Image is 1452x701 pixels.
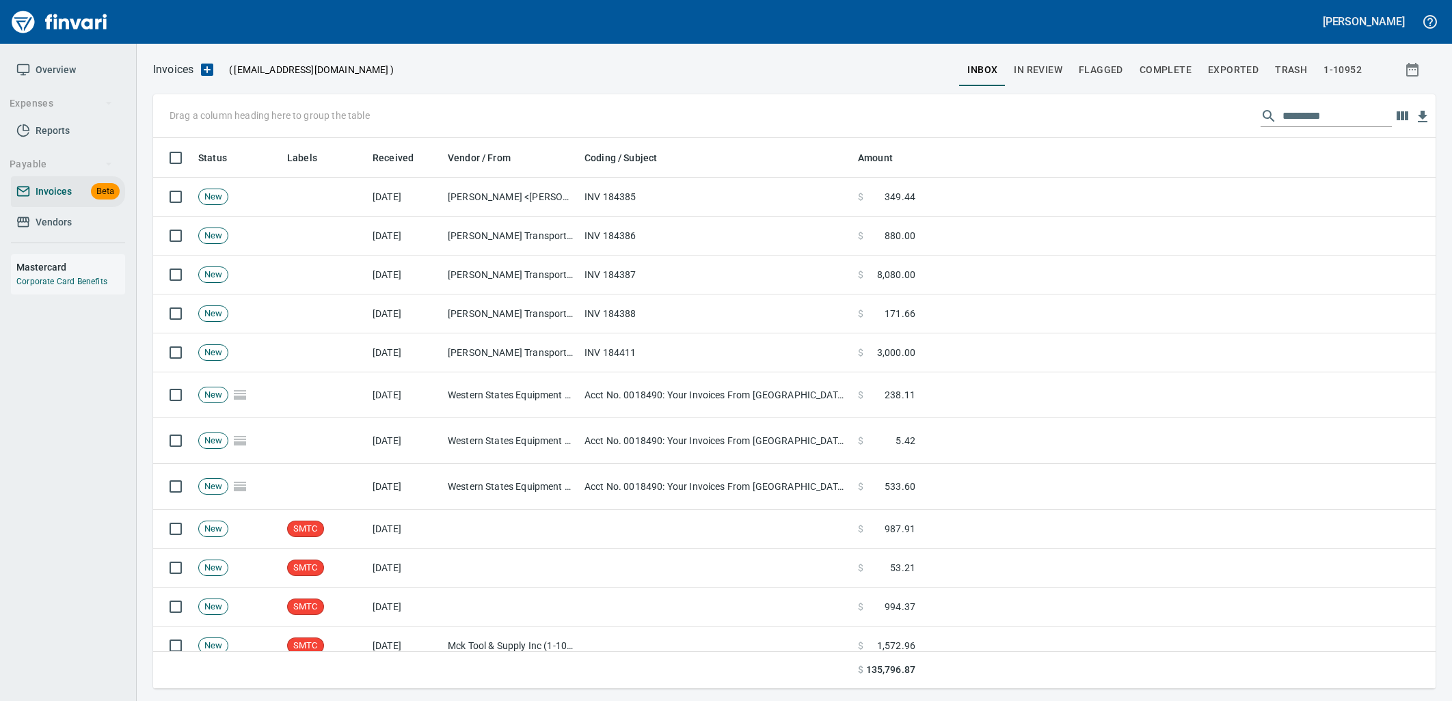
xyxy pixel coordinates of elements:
td: [DATE] [367,627,442,665]
h6: Mastercard [16,260,125,275]
span: Received [373,150,414,166]
td: INV 184387 [579,256,852,294]
span: Pages Split [228,389,252,400]
td: [PERSON_NAME] Transport Inc (1-11004) [442,333,579,372]
span: $ [858,434,863,448]
td: Western States Equipment Co. (1-11113) [442,372,579,418]
span: $ [858,388,863,402]
a: Corporate Card Benefits [16,277,107,286]
span: Amount [858,150,893,166]
span: 349.44 [885,190,915,204]
td: Acct No. 0018490: Your Invoices From [GEOGRAPHIC_DATA] are Attached [579,464,852,510]
td: [PERSON_NAME] Transport Inc (1-11004) [442,294,579,333]
td: INV 184411 [579,333,852,372]
td: INV 184385 [579,178,852,217]
span: Overview [36,61,76,79]
td: [PERSON_NAME] <[PERSON_NAME][EMAIL_ADDRESS][DOMAIN_NAME]> [442,178,579,217]
span: Amount [858,150,911,166]
td: Mck Tool & Supply Inc (1-10644) [442,627,579,665]
td: [DATE] [367,510,442,549]
button: Choose columns to display [1392,106,1412,126]
a: Vendors [11,207,125,238]
span: 3,000.00 [877,346,915,359]
span: Complete [1140,61,1192,79]
span: $ [858,522,863,536]
td: [DATE] [367,333,442,372]
span: $ [858,663,863,677]
p: Drag a column heading here to group the table [170,109,370,122]
td: [DATE] [367,178,442,217]
span: 5.42 [896,434,915,448]
span: Vendors [36,214,72,231]
span: Flagged [1079,61,1123,79]
img: Finvari [8,5,111,38]
td: INV 184386 [579,217,852,256]
span: Pages Split [228,480,252,491]
span: New [199,523,228,536]
span: Pages Split [228,435,252,445]
span: SMTC [288,523,323,536]
span: 987.91 [885,522,915,536]
td: [DATE] [367,217,442,256]
span: Vendor / From [448,150,528,166]
span: 1,572.96 [877,639,915,652]
span: Invoices [36,183,72,200]
td: [DATE] [367,588,442,627]
h5: [PERSON_NAME] [1323,14,1405,29]
button: Payable [4,152,118,177]
span: Labels [287,150,335,166]
td: Acct No. 0018490: Your Invoices From [GEOGRAPHIC_DATA] are Attached [579,372,852,418]
span: New [199,230,228,243]
span: $ [858,600,863,614]
span: Exported [1208,61,1259,79]
span: 238.11 [885,388,915,402]
nav: breadcrumb [153,61,193,78]
span: Beta [91,184,120,200]
span: Expenses [10,95,113,112]
span: $ [858,229,863,243]
span: $ [858,307,863,320]
td: [DATE] [367,256,442,294]
span: 533.60 [885,480,915,493]
td: [DATE] [367,418,442,464]
span: Coding / Subject [584,150,675,166]
span: $ [858,346,863,359]
span: 994.37 [885,600,915,614]
span: Reports [36,122,70,139]
span: Received [373,150,431,166]
span: $ [858,268,863,281]
span: 53.21 [890,561,915,575]
span: Payable [10,156,113,173]
span: New [199,191,228,204]
span: In Review [1014,61,1062,79]
span: Labels [287,150,317,166]
span: $ [858,480,863,493]
button: Upload an Invoice [193,61,221,78]
span: New [199,269,228,281]
span: $ [858,639,863,652]
span: New [199,480,228,493]
span: [EMAIL_ADDRESS][DOMAIN_NAME] [232,63,390,77]
span: 135,796.87 [866,663,915,677]
span: SMTC [288,640,323,652]
td: [DATE] [367,372,442,418]
span: New [199,640,228,652]
a: Overview [11,55,125,85]
td: [PERSON_NAME] Transport Inc (1-11004) [442,217,579,256]
button: Download table [1412,107,1433,127]
p: ( ) [221,63,394,77]
p: Invoices [153,61,193,78]
td: Acct No. 0018490: Your Invoices From [GEOGRAPHIC_DATA] are Attached [579,418,852,464]
span: New [199,601,228,614]
span: Coding / Subject [584,150,657,166]
span: New [199,346,228,359]
a: InvoicesBeta [11,176,125,207]
button: Expenses [4,91,118,116]
button: [PERSON_NAME] [1319,11,1408,32]
span: $ [858,190,863,204]
span: New [199,435,228,448]
td: INV 184388 [579,294,852,333]
span: 171.66 [885,307,915,320]
button: Show invoices within a particular date range [1392,57,1436,82]
span: Vendor / From [448,150,511,166]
